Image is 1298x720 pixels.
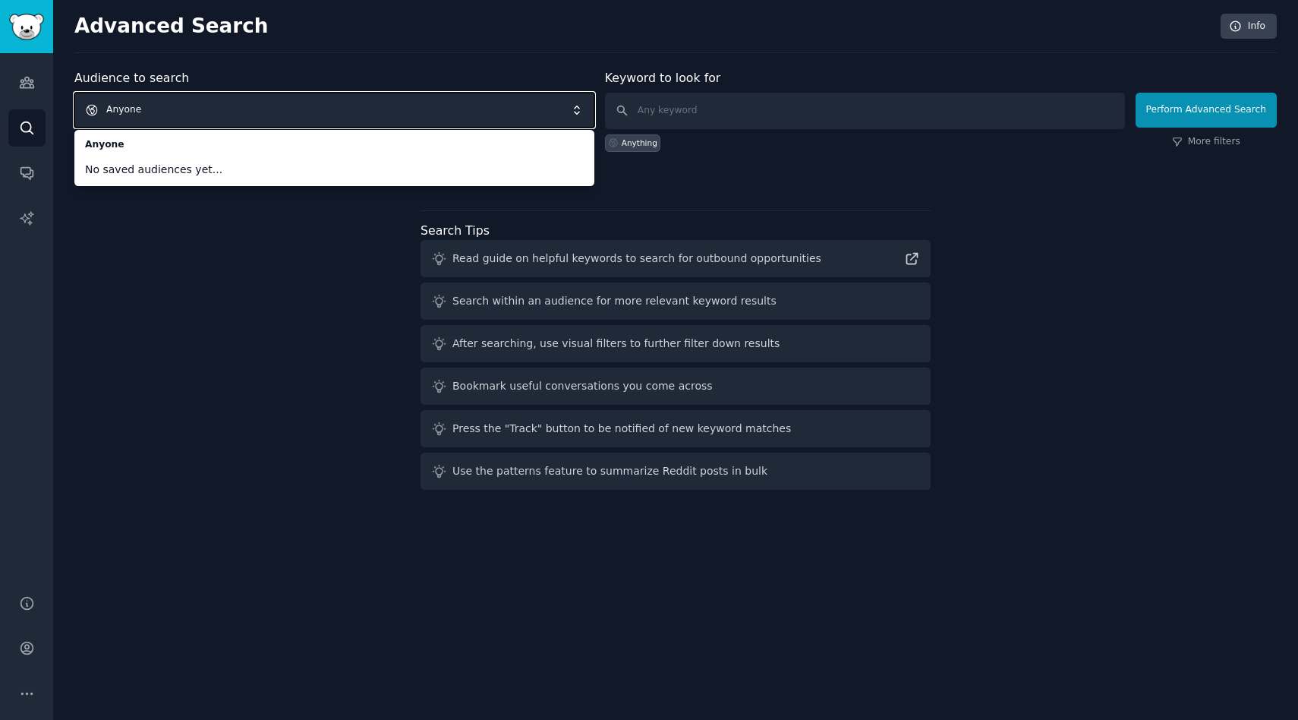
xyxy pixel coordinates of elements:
img: GummySearch logo [9,14,44,40]
span: Anyone [85,138,584,152]
ul: Anyone [74,130,594,186]
div: Press the "Track" button to be notified of new keyword matches [452,421,791,437]
h2: Advanced Search [74,14,1212,39]
div: After searching, use visual filters to further filter down results [452,336,780,352]
label: Search Tips [421,223,490,238]
span: No saved audiences yet... [85,162,584,178]
input: Any keyword [605,93,1125,129]
div: Bookmark useful conversations you come across [452,378,713,394]
div: Use the patterns feature to summarize Reddit posts in bulk [452,463,767,479]
button: Anyone [74,93,594,128]
a: More filters [1172,135,1240,149]
div: Search within an audience for more relevant keyword results [452,293,777,309]
a: Info [1221,14,1277,39]
label: Audience to search [74,71,189,85]
div: Read guide on helpful keywords to search for outbound opportunities [452,251,821,267]
button: Perform Advanced Search [1136,93,1277,128]
label: Keyword to look for [605,71,721,85]
div: Anything [622,137,657,148]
